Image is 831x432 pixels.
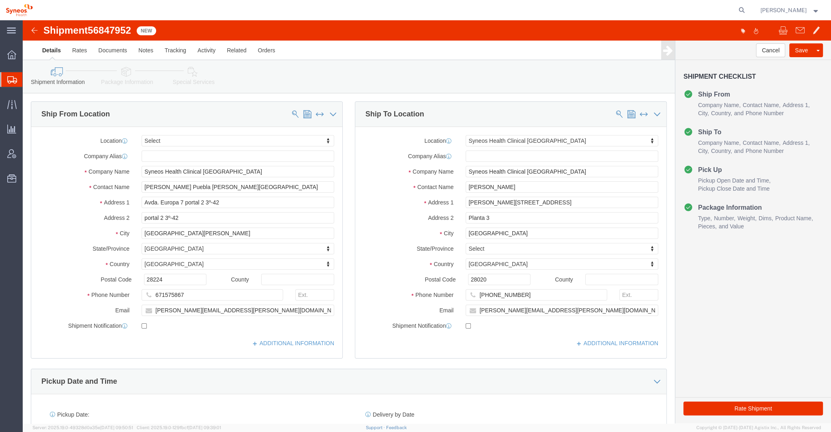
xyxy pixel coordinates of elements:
[366,425,386,430] a: Support
[386,425,407,430] a: Feedback
[696,424,821,431] span: Copyright © [DATE]-[DATE] Agistix Inc., All Rights Reserved
[760,5,820,15] button: [PERSON_NAME]
[188,425,221,430] span: [DATE] 09:39:01
[32,425,133,430] span: Server: 2025.19.0-49328d0a35e
[760,6,807,15] span: Raquel Ramirez Garcia
[23,20,831,423] iframe: FS Legacy Container
[6,4,33,16] img: logo
[100,425,133,430] span: [DATE] 09:50:51
[137,425,221,430] span: Client: 2025.19.0-129fbcf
